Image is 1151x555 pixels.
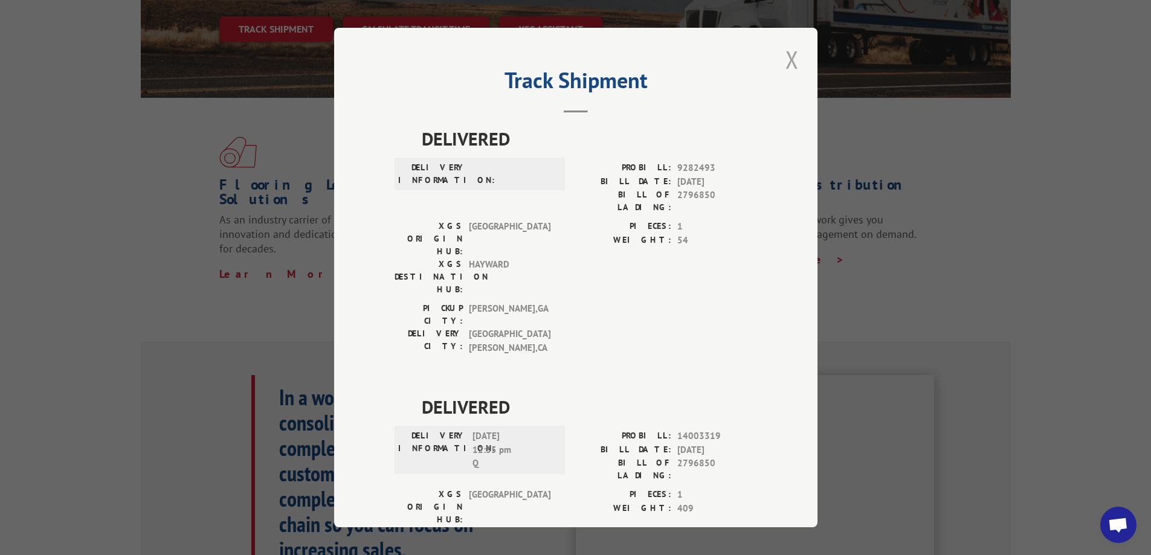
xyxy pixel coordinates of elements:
[576,502,671,516] label: WEIGHT:
[576,457,671,482] label: BILL OF LADING:
[576,234,671,248] label: WEIGHT:
[398,429,466,470] label: DELIVERY INFORMATION:
[395,488,463,526] label: XGS ORIGIN HUB:
[677,220,757,234] span: 1
[576,220,671,234] label: PIECES:
[395,258,463,296] label: XGS DESTINATION HUB:
[469,302,550,327] span: [PERSON_NAME] , GA
[677,175,757,189] span: [DATE]
[576,429,671,443] label: PROBILL:
[469,258,550,296] span: HAYWARD
[576,443,671,457] label: BILL DATE:
[395,220,463,258] label: XGS ORIGIN HUB:
[677,161,757,175] span: 9282493
[576,488,671,502] label: PIECES:
[422,393,757,420] span: DELIVERED
[576,161,671,175] label: PROBILL:
[677,488,757,502] span: 1
[576,175,671,189] label: BILL DATE:
[469,220,550,258] span: [GEOGRAPHIC_DATA]
[677,429,757,443] span: 14003319
[677,234,757,248] span: 54
[398,161,466,187] label: DELIVERY INFORMATION:
[469,488,550,526] span: [GEOGRAPHIC_DATA]
[395,302,463,327] label: PICKUP CITY:
[677,502,757,516] span: 409
[677,188,757,214] span: 2796850
[782,43,802,76] button: Close modal
[576,188,671,214] label: BILL OF LADING:
[677,443,757,457] span: [DATE]
[472,429,554,470] span: [DATE] 12:35 pm Q
[395,327,463,354] label: DELIVERY CITY:
[1100,507,1136,543] a: Open chat
[469,327,550,354] span: [GEOGRAPHIC_DATA][PERSON_NAME] , CA
[422,125,757,152] span: DELIVERED
[395,72,757,95] h2: Track Shipment
[677,457,757,482] span: 2796850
